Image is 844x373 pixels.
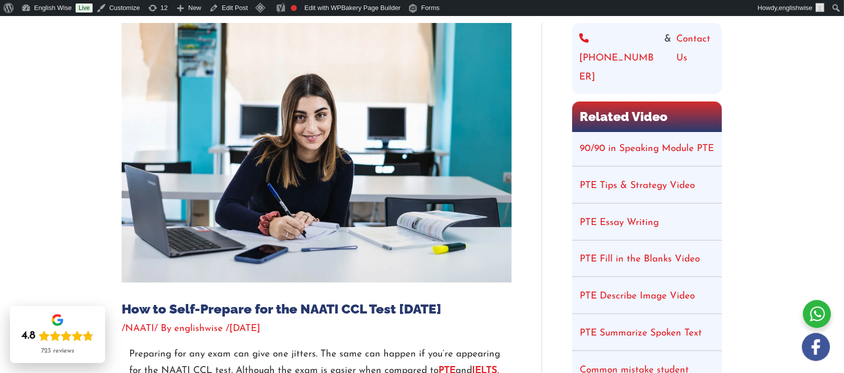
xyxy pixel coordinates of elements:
[572,101,722,132] h2: Related Video
[229,324,260,333] span: [DATE]
[580,144,714,153] a: 90/90 in Speaking Module PTE
[779,4,812,11] span: englishwise
[125,324,154,333] a: NAATI
[291,5,297,11] div: Focus keyphrase not set
[579,30,715,87] div: &
[122,322,512,336] div: / / By /
[174,324,223,333] span: englishwise
[174,324,226,333] a: englishwise
[815,3,824,12] img: ashok kumar
[22,329,36,343] div: 4.8
[22,329,94,343] div: Rating: 4.8 out of 5
[580,181,695,190] a: PTE Tips & Strategy Video
[580,218,659,227] a: PTE Essay Writing
[580,254,700,264] a: PTE Fill in the Blanks Video
[802,333,830,361] img: white-facebook.png
[76,3,93,12] a: Live
[580,291,695,301] a: PTE Describe Image Video
[579,30,659,87] a: [PHONE_NUMBER]
[41,347,74,355] div: 723 reviews
[676,30,715,87] a: Contact Us
[122,301,512,317] h1: How to Self-Prepare for the NAATI CCL Test [DATE]
[580,328,702,338] a: PTE Summarize Spoken Text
